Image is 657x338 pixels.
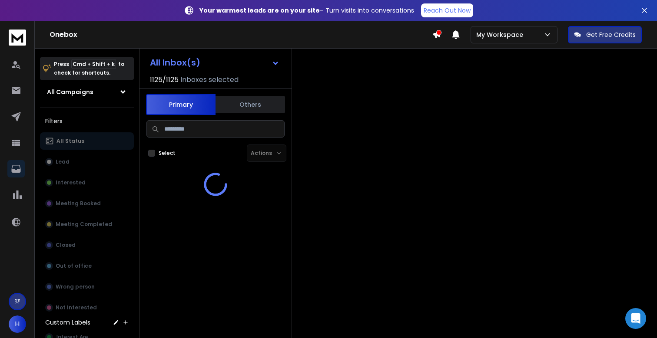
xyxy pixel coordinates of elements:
[54,60,124,77] p: Press to check for shortcuts.
[216,95,285,114] button: Others
[159,150,176,157] label: Select
[9,315,26,333] button: H
[143,54,286,71] button: All Inbox(s)
[71,59,116,69] span: Cmd + Shift + k
[199,6,320,15] strong: Your warmest leads are on your site
[50,30,432,40] h1: Onebox
[421,3,473,17] a: Reach Out Now
[625,308,646,329] div: Open Intercom Messenger
[45,318,90,327] h3: Custom Labels
[150,58,200,67] h1: All Inbox(s)
[180,75,239,85] h3: Inboxes selected
[40,83,134,101] button: All Campaigns
[9,30,26,46] img: logo
[47,88,93,96] h1: All Campaigns
[40,115,134,127] h3: Filters
[199,6,414,15] p: – Turn visits into conversations
[568,26,642,43] button: Get Free Credits
[586,30,636,39] p: Get Free Credits
[424,6,471,15] p: Reach Out Now
[146,94,216,115] button: Primary
[476,30,527,39] p: My Workspace
[150,75,179,85] span: 1125 / 1125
